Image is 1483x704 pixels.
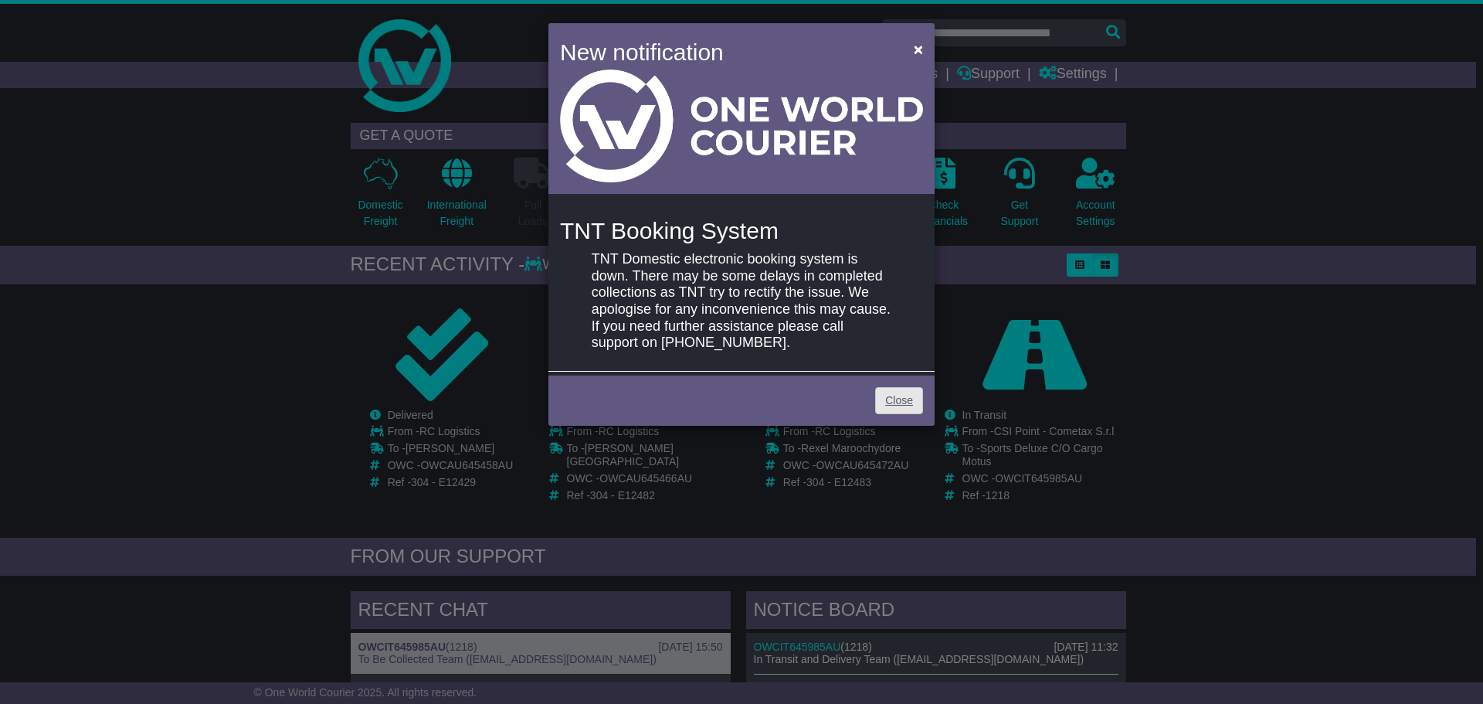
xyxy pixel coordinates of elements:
[875,387,923,414] a: Close
[914,40,923,58] span: ×
[560,35,891,70] h4: New notification
[560,70,923,182] img: Light
[560,218,923,243] h4: TNT Booking System
[906,33,931,65] button: Close
[592,251,891,352] p: TNT Domestic electronic booking system is down. There may be some delays in completed collections...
